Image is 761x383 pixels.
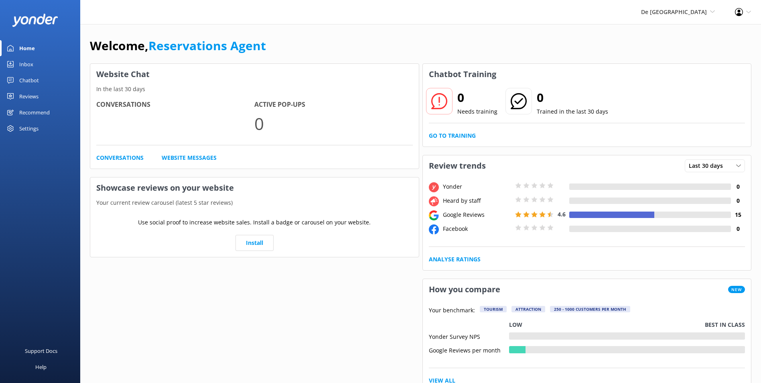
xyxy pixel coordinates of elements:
h3: How you compare [423,279,506,300]
h3: Review trends [423,155,492,176]
h3: Showcase reviews on your website [90,177,419,198]
div: Tourism [480,306,507,312]
p: Your benchmark: [429,306,475,316]
p: Low [509,320,522,329]
span: New [728,286,745,293]
p: Best in class [705,320,745,329]
div: Yonder [441,182,513,191]
h2: 0 [457,88,497,107]
h1: Welcome, [90,36,266,55]
img: yonder-white-logo.png [12,14,58,27]
div: Facebook [441,224,513,233]
span: Last 30 days [689,161,728,170]
span: De [GEOGRAPHIC_DATA] [641,8,707,16]
div: Reviews [19,88,39,104]
div: Inbox [19,56,33,72]
a: Go to Training [429,131,476,140]
h2: 0 [537,88,608,107]
div: Google Reviews per month [429,346,509,353]
p: Your current review carousel (latest 5 star reviews) [90,198,419,207]
p: In the last 30 days [90,85,419,94]
h3: Website Chat [90,64,419,85]
a: Website Messages [162,153,217,162]
a: Analyse Ratings [429,255,481,264]
h3: Chatbot Training [423,64,502,85]
a: Install [235,235,274,251]
p: Needs training [457,107,497,116]
div: Help [35,359,47,375]
div: Google Reviews [441,210,513,219]
div: Home [19,40,35,56]
span: 4.6 [558,210,566,218]
div: Attraction [511,306,545,312]
h4: Active Pop-ups [254,100,412,110]
div: Heard by staff [441,196,513,205]
div: Recommend [19,104,50,120]
p: 0 [254,110,412,137]
a: Reservations Agent [148,37,266,54]
h4: 15 [731,210,745,219]
h4: 0 [731,182,745,191]
h4: 0 [731,196,745,205]
div: Support Docs [25,343,57,359]
p: Trained in the last 30 days [537,107,608,116]
h4: 0 [731,224,745,233]
h4: Conversations [96,100,254,110]
div: Settings [19,120,39,136]
div: Chatbot [19,72,39,88]
div: 250 - 1000 customers per month [550,306,630,312]
p: Use social proof to increase website sales. Install a badge or carousel on your website. [138,218,371,227]
div: Yonder Survey NPS [429,332,509,340]
a: Conversations [96,153,144,162]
